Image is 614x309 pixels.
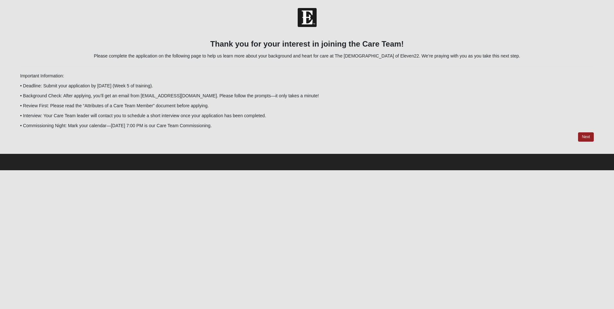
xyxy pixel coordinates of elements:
[20,53,594,59] p: Please complete the application on the following page to help us learn more about your background...
[20,73,64,78] span: Important Information:
[20,40,594,49] h3: Thank you for your interest in joining the Care Team!
[20,122,594,129] p: • Commissioning Night: Mark your calendar—[DATE] 7:00 PM is our Care Team Commissioning.
[20,102,594,109] p: • Review First: Please read the “Attributes of a Care Team Member” document before applying.
[298,8,317,27] img: Church of Eleven22 Logo
[578,132,594,142] a: Next
[20,93,594,99] p: • Background Check: After applying, you’ll get an email from [EMAIL_ADDRESS][DOMAIN_NAME]. Please...
[20,83,594,89] p: • Deadline: Submit your application by [DATE] (Week 5 of training).
[20,112,594,119] p: • Interview: Your Care Team leader will contact you to schedule a short interview once your appli...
